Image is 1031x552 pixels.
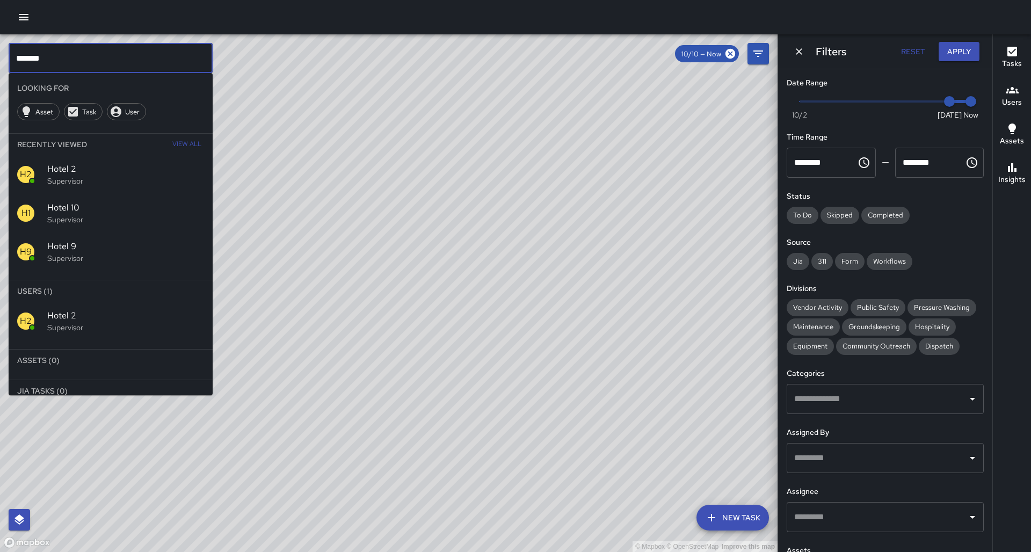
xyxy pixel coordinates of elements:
p: H2 [20,315,32,328]
p: H9 [20,245,32,258]
span: Asset [30,107,59,117]
span: Hotel 2 [47,163,204,176]
h6: Assignee [787,486,984,498]
h6: Source [787,237,984,249]
div: H2Hotel 2Supervisor [9,302,213,340]
div: Workflows [867,253,912,270]
span: Form [835,257,865,266]
div: Groundskeeping [842,318,906,336]
h6: Tasks [1002,58,1022,70]
span: Now [963,110,978,120]
div: Community Outreach [836,338,917,355]
button: Choose time, selected time is 12:00 AM [853,152,875,173]
span: Groundskeeping [842,322,906,331]
p: H2 [20,168,32,181]
span: 10/10 — Now [675,49,728,59]
h6: Users [1002,97,1022,108]
div: Vendor Activity [787,299,848,316]
span: Task [76,107,102,117]
span: To Do [787,210,818,220]
button: Tasks [993,39,1031,77]
button: Assets [993,116,1031,155]
div: Public Safety [851,299,905,316]
button: Users [993,77,1031,116]
div: Jia [787,253,809,270]
button: New Task [696,505,769,531]
p: H1 [21,207,31,220]
div: Asset [17,103,60,120]
li: Jia Tasks (0) [9,380,213,402]
button: Apply [939,42,979,62]
span: Workflows [867,257,912,266]
span: Vendor Activity [787,303,848,312]
h6: Assigned By [787,427,984,439]
button: Open [965,451,980,466]
h6: Divisions [787,283,984,295]
li: Looking For [9,77,213,99]
div: Skipped [821,207,859,224]
button: Choose time, selected time is 11:59 PM [961,152,983,173]
p: Supervisor [47,176,204,186]
h6: Status [787,191,984,202]
h6: Date Range [787,77,984,89]
span: View All [172,136,201,153]
p: Supervisor [47,253,204,264]
span: Hospitality [909,322,956,331]
span: Maintenance [787,322,840,331]
li: Assets (0) [9,350,213,371]
li: Recently Viewed [9,134,213,155]
div: Pressure Washing [907,299,976,316]
span: Skipped [821,210,859,220]
div: H2Hotel 2Supervisor [9,155,213,194]
div: Hospitality [909,318,956,336]
h6: Time Range [787,132,984,143]
span: Dispatch [919,342,960,351]
button: Filters [747,43,769,64]
button: Insights [993,155,1031,193]
button: Open [965,391,980,406]
button: Dismiss [791,43,807,60]
div: Equipment [787,338,834,355]
div: User [107,103,146,120]
span: Hotel 10 [47,201,204,214]
span: 10/2 [792,110,807,120]
div: 311 [811,253,833,270]
span: Jia [787,257,809,266]
span: Completed [861,210,910,220]
span: Equipment [787,342,834,351]
span: Hotel 9 [47,240,204,253]
button: Open [965,510,980,525]
span: Pressure Washing [907,303,976,312]
p: Supervisor [47,322,204,333]
div: Maintenance [787,318,840,336]
div: Completed [861,207,910,224]
button: View All [170,134,204,155]
span: [DATE] [938,110,962,120]
p: Supervisor [47,214,204,225]
div: 10/10 — Now [675,45,739,62]
div: Task [64,103,103,120]
div: Dispatch [919,338,960,355]
button: Reset [896,42,930,62]
div: Form [835,253,865,270]
span: Public Safety [851,303,905,312]
div: H9Hotel 9Supervisor [9,233,213,271]
span: User [119,107,146,117]
span: Hotel 2 [47,309,204,322]
div: To Do [787,207,818,224]
span: 311 [811,257,833,266]
span: Community Outreach [836,342,917,351]
h6: Insights [998,174,1026,186]
h6: Assets [1000,135,1024,147]
h6: Filters [816,43,846,60]
li: Users (1) [9,280,213,302]
h6: Categories [787,368,984,380]
div: H1Hotel 10Supervisor [9,194,213,233]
